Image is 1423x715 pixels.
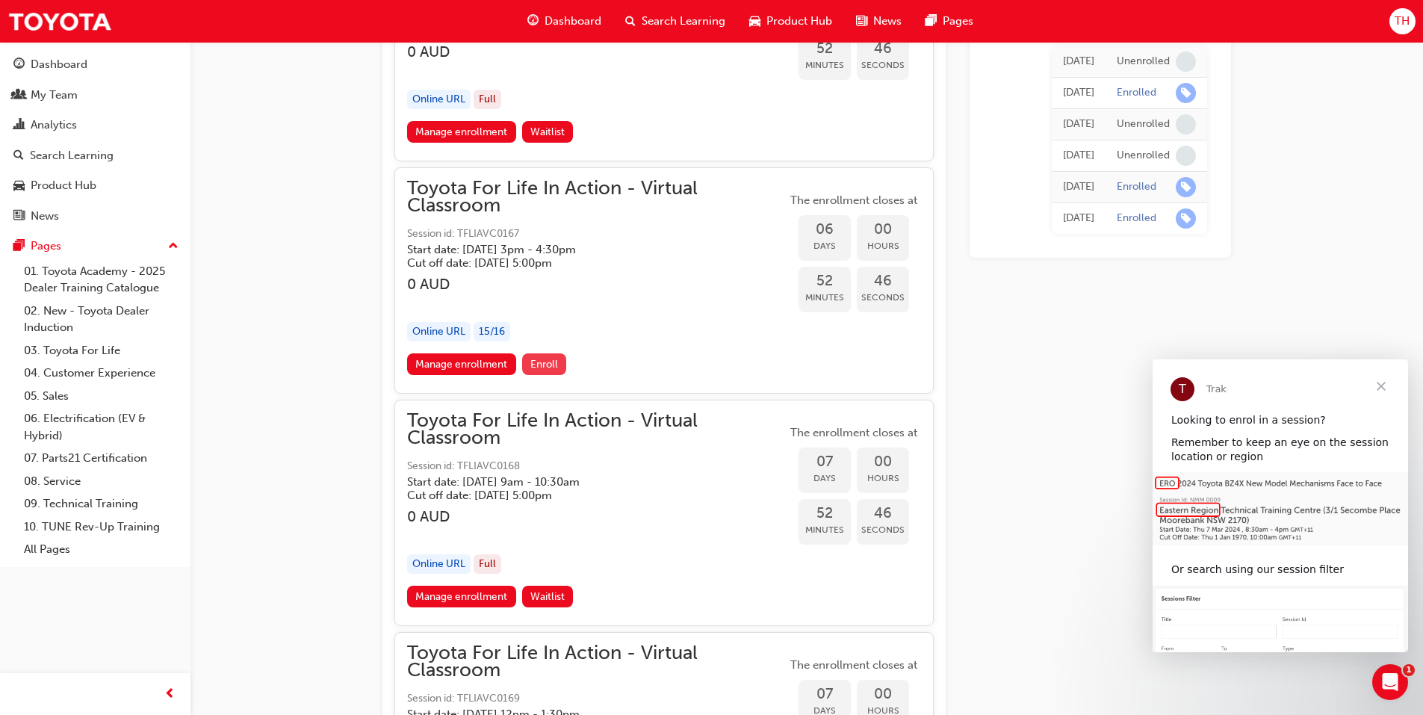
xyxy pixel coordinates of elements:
[18,470,185,493] a: 08. Service
[1063,116,1094,133] div: Tue Feb 11 2025 14:42:33 GMT+1100 (Australian Eastern Daylight Time)
[749,12,760,31] span: car-icon
[407,586,516,607] a: Manage enrollment
[1063,147,1094,164] div: Tue Feb 11 2025 14:41:58 GMT+1100 (Australian Eastern Daylight Time)
[1395,13,1410,30] span: TH
[407,690,787,708] span: Session id: TFLIAVC0169
[407,243,763,256] h5: Start date: [DATE] 3pm - 4:30pm
[1117,86,1156,100] div: Enrolled
[1117,55,1170,69] div: Unenrolled
[1117,149,1170,163] div: Unenrolled
[522,121,574,143] button: Waitlist
[407,554,471,575] div: Online URL
[1063,84,1094,102] div: Tue Mar 18 2025 16:59:43 GMT+1100 (Australian Eastern Daylight Time)
[799,289,851,306] span: Minutes
[6,51,185,78] a: Dashboard
[474,322,510,342] div: 15 / 16
[1176,177,1196,197] span: learningRecordVerb_ENROLL-icon
[7,4,112,38] img: Trak
[799,470,851,487] span: Days
[407,353,516,375] a: Manage enrollment
[407,508,787,525] h3: 0 AUD
[787,192,921,209] span: The enrollment closes at
[6,81,185,109] a: My Team
[18,407,185,447] a: 06. Electrification (EV & Hybrid)
[625,12,636,31] span: search-icon
[737,6,844,37] a: car-iconProduct Hub
[799,40,851,58] span: 52
[474,554,501,575] div: Full
[787,424,921,442] span: The enrollment closes at
[13,240,25,253] span: pages-icon
[1176,146,1196,166] span: learningRecordVerb_NONE-icon
[168,237,179,256] span: up-icon
[407,121,516,143] a: Manage enrollment
[857,221,909,238] span: 00
[18,516,185,539] a: 10. TUNE Rev-Up Training
[30,147,114,164] div: Search Learning
[407,412,787,446] span: Toyota For Life In Action - Virtual Classroom
[522,353,567,375] button: Enroll
[407,322,471,342] div: Online URL
[1372,664,1408,700] iframe: Intercom live chat
[18,447,185,470] a: 07. Parts21 Certification
[1176,52,1196,72] span: learningRecordVerb_NONE-icon
[474,90,501,110] div: Full
[1063,179,1094,196] div: Tue Feb 11 2025 14:40:49 GMT+1100 (Australian Eastern Daylight Time)
[13,179,25,193] span: car-icon
[407,256,763,270] h5: Cut off date: [DATE] 5:00pm
[13,89,25,102] span: people-icon
[6,48,185,232] button: DashboardMy TeamAnalyticsSearch LearningProduct HubNews
[642,13,725,30] span: Search Learning
[857,521,909,539] span: Seconds
[6,172,185,199] a: Product Hub
[1117,117,1170,131] div: Unenrolled
[6,202,185,230] a: News
[31,117,77,134] div: Analytics
[31,208,59,225] div: News
[18,362,185,385] a: 04. Customer Experience
[31,87,78,104] div: My Team
[407,645,787,678] span: Toyota For Life In Action - Virtual Classroom
[943,13,973,30] span: Pages
[1403,664,1415,676] span: 1
[522,586,574,607] button: Waitlist
[873,13,902,30] span: News
[799,454,851,471] span: 07
[407,180,921,381] button: Toyota For Life In Action - Virtual ClassroomSession id: TFLIAVC0167Start date: [DATE] 3pm - 4:30...
[799,505,851,522] span: 52
[407,475,763,489] h5: Start date: [DATE] 9am - 10:30am
[31,177,96,194] div: Product Hub
[18,339,185,362] a: 03. Toyota For Life
[799,57,851,74] span: Minutes
[857,470,909,487] span: Hours
[545,13,601,30] span: Dashboard
[18,538,185,561] a: All Pages
[613,6,737,37] a: search-iconSearch Learning
[1117,180,1156,194] div: Enrolled
[844,6,914,37] a: news-iconNews
[407,412,921,613] button: Toyota For Life In Action - Virtual ClassroomSession id: TFLIAVC0168Start date: [DATE] 9am - 10:3...
[18,260,185,300] a: 01. Toyota Academy - 2025 Dealer Training Catalogue
[164,685,176,704] span: prev-icon
[13,149,24,163] span: search-icon
[1063,53,1094,70] div: Tue Mar 18 2025 17:00:48 GMT+1100 (Australian Eastern Daylight Time)
[857,57,909,74] span: Seconds
[407,180,787,214] span: Toyota For Life In Action - Virtual Classroom
[13,119,25,132] span: chart-icon
[530,590,565,603] span: Waitlist
[766,13,832,30] span: Product Hub
[1117,211,1156,226] div: Enrolled
[530,126,565,138] span: Waitlist
[18,385,185,408] a: 05. Sales
[407,43,787,61] h3: 0 AUD
[407,90,471,110] div: Online URL
[407,276,787,293] h3: 0 AUD
[799,238,851,255] span: Days
[6,111,185,139] a: Analytics
[857,505,909,522] span: 46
